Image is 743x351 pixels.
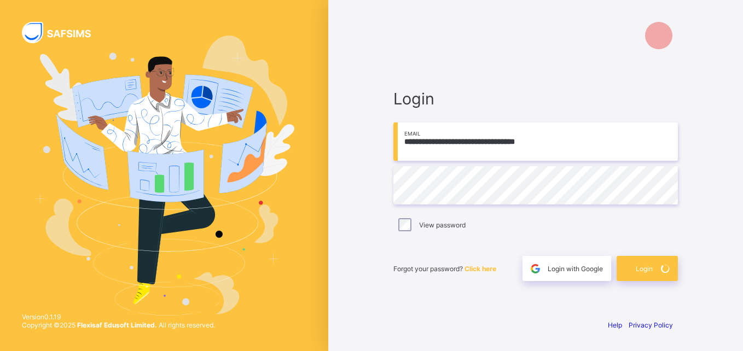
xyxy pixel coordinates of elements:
[636,265,653,273] span: Login
[608,321,622,329] a: Help
[465,265,496,273] a: Click here
[393,89,678,108] span: Login
[22,321,215,329] span: Copyright © 2025 All rights reserved.
[34,36,294,315] img: Hero Image
[22,22,104,43] img: SAFSIMS Logo
[419,221,466,229] label: View password
[393,265,496,273] span: Forgot your password?
[629,321,673,329] a: Privacy Policy
[77,321,157,329] strong: Flexisaf Edusoft Limited.
[548,265,603,273] span: Login with Google
[22,313,215,321] span: Version 0.1.19
[529,262,542,275] img: google.396cfc9801f0270233282035f929180a.svg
